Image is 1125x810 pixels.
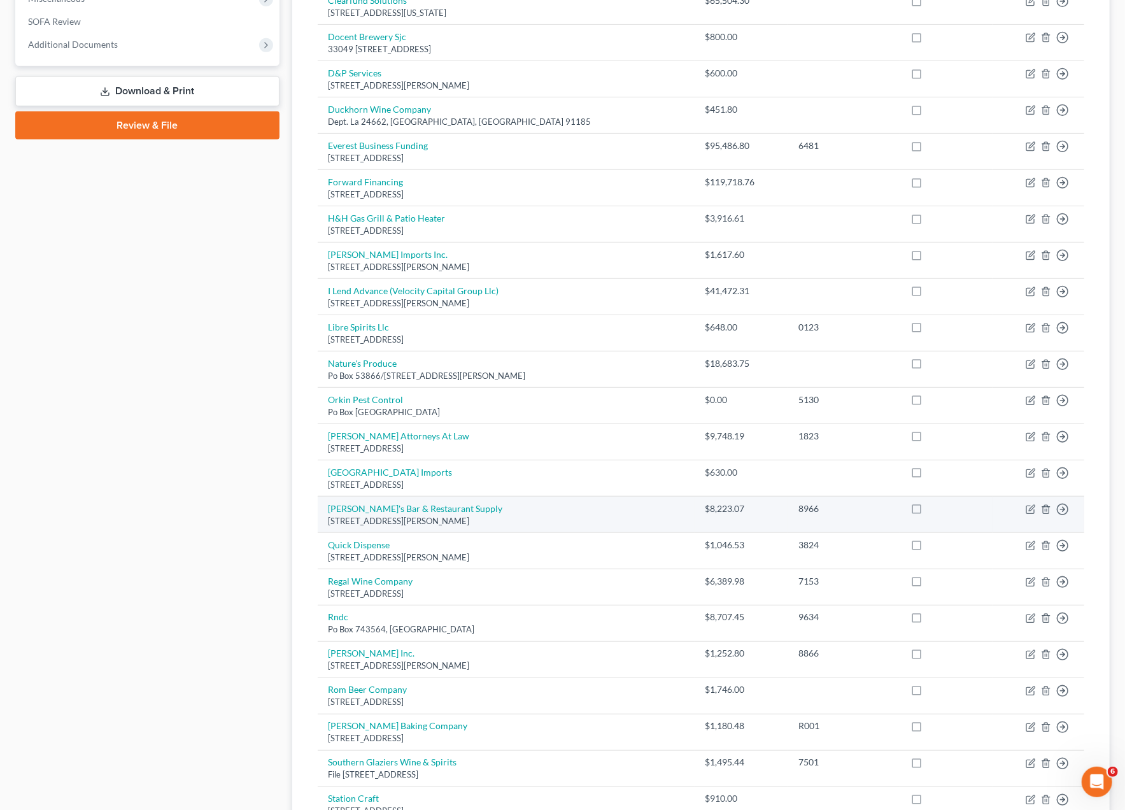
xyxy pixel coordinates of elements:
div: 0123 [798,321,890,334]
a: Review & File [15,111,279,139]
div: $800.00 [705,31,779,43]
a: Rom Beer Company [328,684,407,695]
span: Additional Documents [28,39,118,50]
div: Po Box 53866/[STREET_ADDRESS][PERSON_NAME] [328,370,685,382]
div: $41,472.31 [705,285,779,297]
div: $1,746.00 [705,683,779,696]
div: 5130 [798,394,890,406]
div: 7501 [798,756,890,769]
div: 33049 [STREET_ADDRESS] [328,43,685,55]
div: [STREET_ADDRESS] [328,152,685,164]
div: [STREET_ADDRESS] [328,188,685,201]
div: [STREET_ADDRESS][PERSON_NAME] [328,261,685,273]
div: 6481 [798,139,890,152]
div: [STREET_ADDRESS][PERSON_NAME] [328,660,685,672]
a: Everest Business Funding [328,140,428,151]
div: $3,916.61 [705,212,779,225]
a: Rndc [328,611,348,622]
a: Forward Financing [328,176,403,187]
span: 6 [1108,767,1118,777]
a: Nature's Produce [328,358,397,369]
div: $6,389.98 [705,575,779,588]
a: Orkin Pest Control [328,394,403,405]
a: [GEOGRAPHIC_DATA] Imports [328,467,452,478]
div: Po Box 743564, [GEOGRAPHIC_DATA] [328,623,685,636]
span: SOFA Review [28,16,81,27]
div: [STREET_ADDRESS] [328,334,685,346]
div: [STREET_ADDRESS] [328,443,685,455]
div: Po Box [GEOGRAPHIC_DATA] [328,406,685,418]
a: Quick Dispense [328,539,390,550]
a: Regal Wine Company [328,576,413,586]
div: [STREET_ADDRESS] [328,225,685,237]
a: [PERSON_NAME]'s Bar & Restaurant Supply [328,503,502,514]
div: $630.00 [705,466,779,479]
div: [STREET_ADDRESS] [328,732,685,744]
div: [STREET_ADDRESS][PERSON_NAME] [328,551,685,564]
div: 7153 [798,575,890,588]
a: I Lend Advance (Velocity Capital Group Llc) [328,285,499,296]
div: $9,748.19 [705,430,779,443]
a: Station Craft [328,793,379,804]
iframe: Intercom live chat [1082,767,1112,797]
div: $1,617.60 [705,248,779,261]
a: SOFA Review [18,10,279,33]
a: [PERSON_NAME] Baking Company [328,720,467,731]
div: 8866 [798,647,890,660]
div: [STREET_ADDRESS] [328,479,685,491]
a: Libre Spirits Llc [328,322,389,332]
div: File [STREET_ADDRESS] [328,769,685,781]
div: Dept. La 24662, [GEOGRAPHIC_DATA], [GEOGRAPHIC_DATA] 91185 [328,116,685,128]
div: $18,683.75 [705,357,779,370]
a: [PERSON_NAME] Imports Inc. [328,249,448,260]
div: R001 [798,720,890,732]
div: $910.00 [705,792,779,805]
a: Docent Brewery Sjc [328,31,406,42]
div: 1823 [798,430,890,443]
div: 3824 [798,539,890,551]
div: [STREET_ADDRESS][US_STATE] [328,7,685,19]
a: D&P Services [328,67,381,78]
a: Download & Print [15,76,279,106]
a: [PERSON_NAME] Inc. [328,648,414,658]
a: Southern Glaziers Wine & Spirits [328,757,456,767]
div: $451.80 [705,103,779,116]
div: 8966 [798,502,890,515]
div: [STREET_ADDRESS] [328,588,685,600]
div: [STREET_ADDRESS][PERSON_NAME] [328,515,685,527]
div: [STREET_ADDRESS][PERSON_NAME] [328,297,685,309]
div: $648.00 [705,321,779,334]
div: $0.00 [705,394,779,406]
div: [STREET_ADDRESS] [328,696,685,708]
div: $1,495.44 [705,756,779,769]
a: Duckhorn Wine Company [328,104,431,115]
div: $95,486.80 [705,139,779,152]
div: $1,046.53 [705,539,779,551]
a: H&H Gas Grill & Patio Heater [328,213,445,224]
div: $8,707.45 [705,611,779,623]
div: 9634 [798,611,890,623]
div: $1,252.80 [705,647,779,660]
div: [STREET_ADDRESS][PERSON_NAME] [328,80,685,92]
div: $600.00 [705,67,779,80]
a: [PERSON_NAME] Attorneys At Law [328,430,469,441]
div: $119,718.76 [705,176,779,188]
div: $8,223.07 [705,502,779,515]
div: $1,180.48 [705,720,779,732]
